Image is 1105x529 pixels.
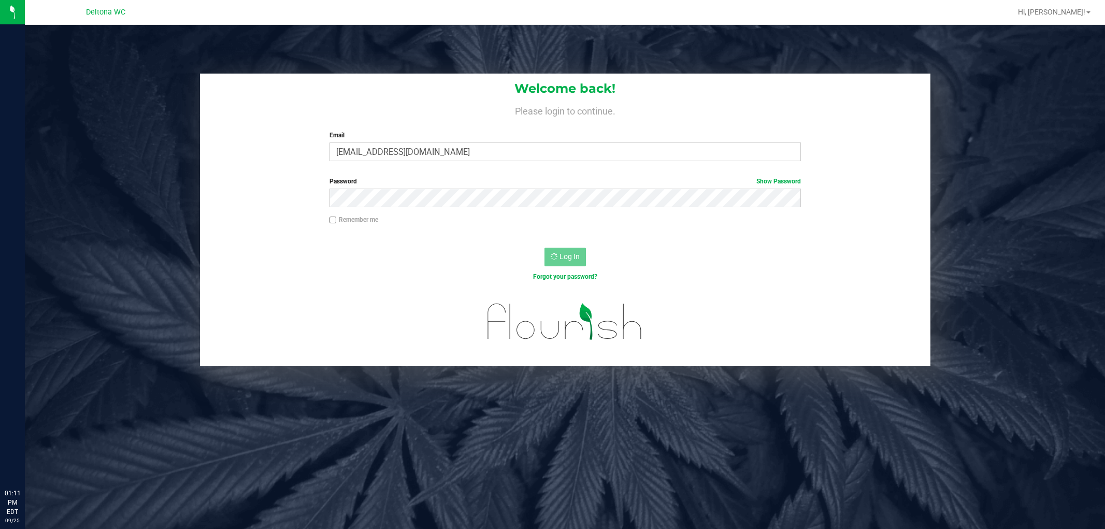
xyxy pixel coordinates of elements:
[544,248,586,266] button: Log In
[86,8,125,17] span: Deltona WC
[329,217,337,224] input: Remember me
[200,82,930,95] h1: Welcome back!
[5,489,20,517] p: 01:11 PM EDT
[533,273,597,280] a: Forgot your password?
[756,178,801,185] a: Show Password
[329,215,378,224] label: Remember me
[1018,8,1085,16] span: Hi, [PERSON_NAME]!
[329,131,801,140] label: Email
[329,178,357,185] span: Password
[473,292,656,351] img: flourish_logo.svg
[559,252,580,261] span: Log In
[200,104,930,116] h4: Please login to continue.
[5,517,20,524] p: 09/25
